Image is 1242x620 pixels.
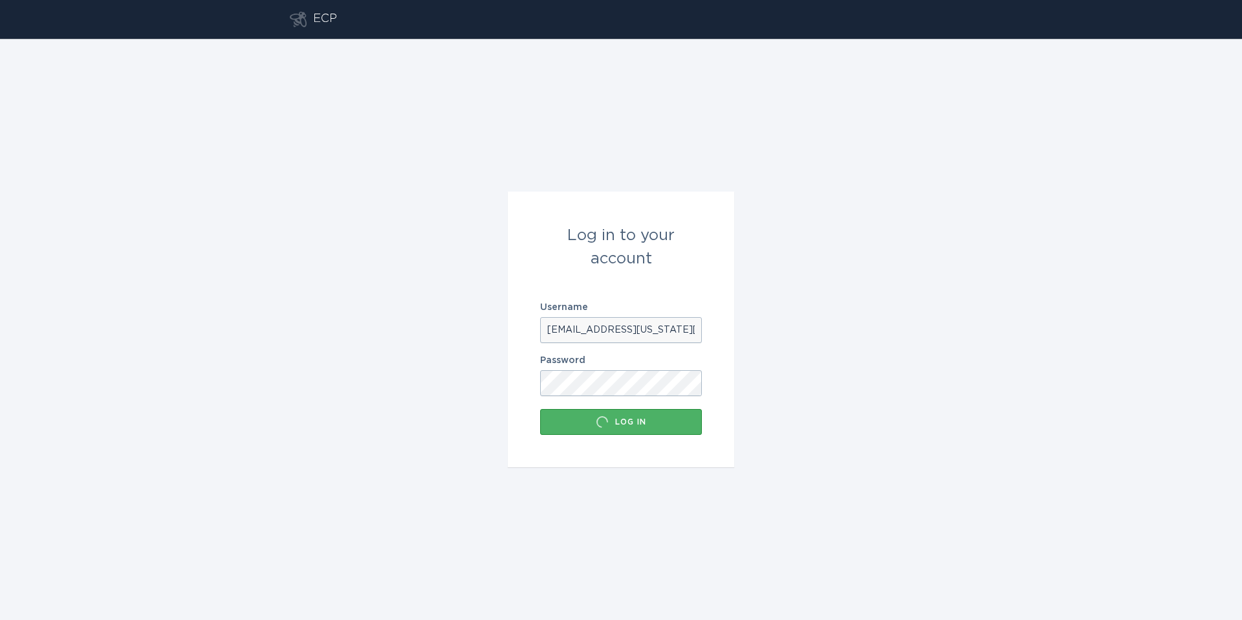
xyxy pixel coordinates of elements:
div: Loading [596,415,609,428]
label: Password [540,356,702,365]
button: Go to dashboard [290,12,307,27]
div: Log in [547,415,695,428]
div: Log in to your account [540,224,702,271]
label: Username [540,303,702,312]
div: ECP [313,12,337,27]
button: Log in [540,409,702,435]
